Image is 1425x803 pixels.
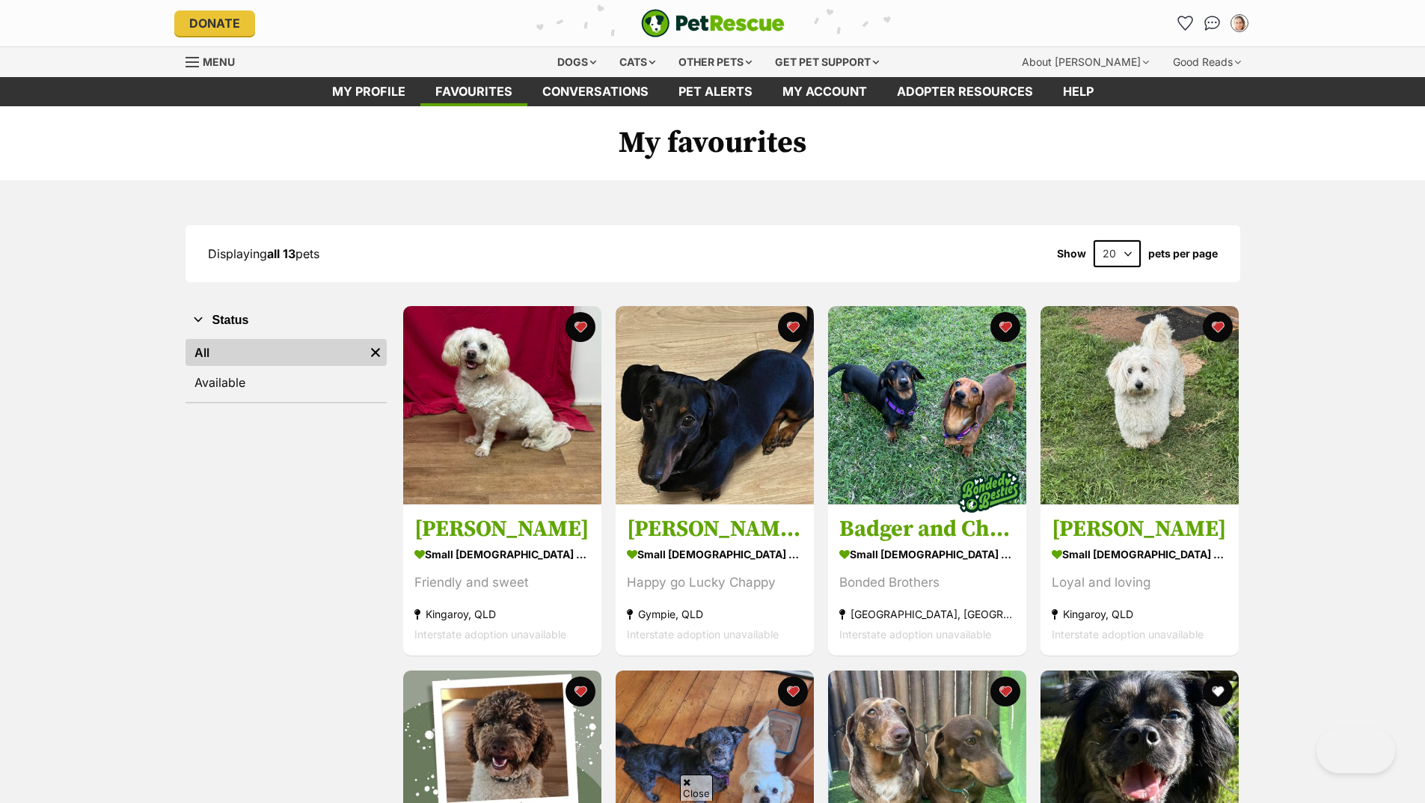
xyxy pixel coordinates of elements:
strong: all 13 [267,246,295,261]
a: Donate [174,10,255,36]
a: [PERSON_NAME] small [DEMOGRAPHIC_DATA] Dog Loyal and loving Kingaroy, QLD Interstate adoption una... [1041,504,1239,656]
div: small [DEMOGRAPHIC_DATA] Dog [414,544,590,566]
img: chat-41dd97257d64d25036548639549fe6c8038ab92f7586957e7f3b1b290dea8141.svg [1204,16,1220,31]
a: Conversations [1201,11,1225,35]
div: Gympie, QLD [627,605,803,625]
div: Friendly and sweet [414,573,590,593]
button: favourite [1203,312,1233,342]
span: Menu [203,55,235,68]
button: favourite [566,677,595,706]
a: Adopter resources [882,77,1048,106]
div: Cats [609,47,666,77]
button: favourite [566,312,595,342]
img: logo-e224e6f780fb5917bec1dbf3a21bbac754714ae5b6737aabdf751b685950b380.svg [641,9,785,37]
button: favourite [778,312,808,342]
a: Menu [186,47,245,74]
ul: Account quick links [1174,11,1251,35]
button: favourite [778,677,808,706]
img: Bundy [403,306,601,504]
div: Dogs [547,47,607,77]
button: favourite [990,677,1020,706]
div: Status [186,336,387,402]
div: Get pet support [764,47,889,77]
a: [PERSON_NAME] - The Happy Go Lucky Puppy small [DEMOGRAPHIC_DATA] Dog Happy go Lucky Chappy Gympi... [616,504,814,656]
a: Available [186,369,387,396]
a: Pet alerts [664,77,767,106]
img: Mackie - The Happy Go Lucky Puppy [616,306,814,504]
a: [PERSON_NAME] small [DEMOGRAPHIC_DATA] Dog Friendly and sweet Kingaroy, QLD Interstate adoption u... [403,504,601,656]
img: Badger and Chance [828,306,1026,504]
button: Status [186,311,387,330]
div: small [DEMOGRAPHIC_DATA] Dog [1052,544,1228,566]
a: Help [1048,77,1109,106]
div: Bonded Brothers [839,573,1015,593]
div: Good Reads [1162,47,1251,77]
a: My profile [317,77,420,106]
div: About [PERSON_NAME] [1011,47,1159,77]
div: Loyal and loving [1052,573,1228,593]
a: Favourites [420,77,527,106]
span: Close [680,775,713,801]
img: Hayley Dunn-Johnston profile pic [1232,16,1247,31]
span: Interstate adoption unavailable [414,629,566,641]
h3: [PERSON_NAME] [414,516,590,544]
div: small [DEMOGRAPHIC_DATA] Dog [839,544,1015,566]
a: PetRescue [641,9,785,37]
button: My account [1228,11,1251,35]
h3: Badger and Chance [839,516,1015,544]
h3: [PERSON_NAME] - The Happy Go Lucky Puppy [627,516,803,544]
div: Happy go Lucky Chappy [627,573,803,593]
h3: [PERSON_NAME] [1052,516,1228,544]
div: Kingaroy, QLD [1052,605,1228,625]
span: Interstate adoption unavailable [627,629,779,641]
img: Charlie [1041,306,1239,504]
span: Interstate adoption unavailable [839,629,991,641]
a: My account [767,77,882,106]
button: favourite [990,312,1020,342]
a: Badger and Chance small [DEMOGRAPHIC_DATA] Dog Bonded Brothers [GEOGRAPHIC_DATA], [GEOGRAPHIC_DAT... [828,504,1026,656]
a: All [186,339,364,366]
img: bonded besties [951,455,1026,530]
div: small [DEMOGRAPHIC_DATA] Dog [627,544,803,566]
span: Interstate adoption unavailable [1052,629,1204,641]
label: pets per page [1148,248,1218,260]
span: Displaying pets [208,246,319,261]
div: Other pets [668,47,762,77]
iframe: Help Scout Beacon - Open [1317,728,1395,773]
button: favourite [1203,677,1233,706]
span: Show [1057,248,1086,260]
a: conversations [527,77,664,106]
a: Favourites [1174,11,1198,35]
a: Remove filter [364,339,387,366]
div: Kingaroy, QLD [414,605,590,625]
div: [GEOGRAPHIC_DATA], [GEOGRAPHIC_DATA] [839,605,1015,625]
